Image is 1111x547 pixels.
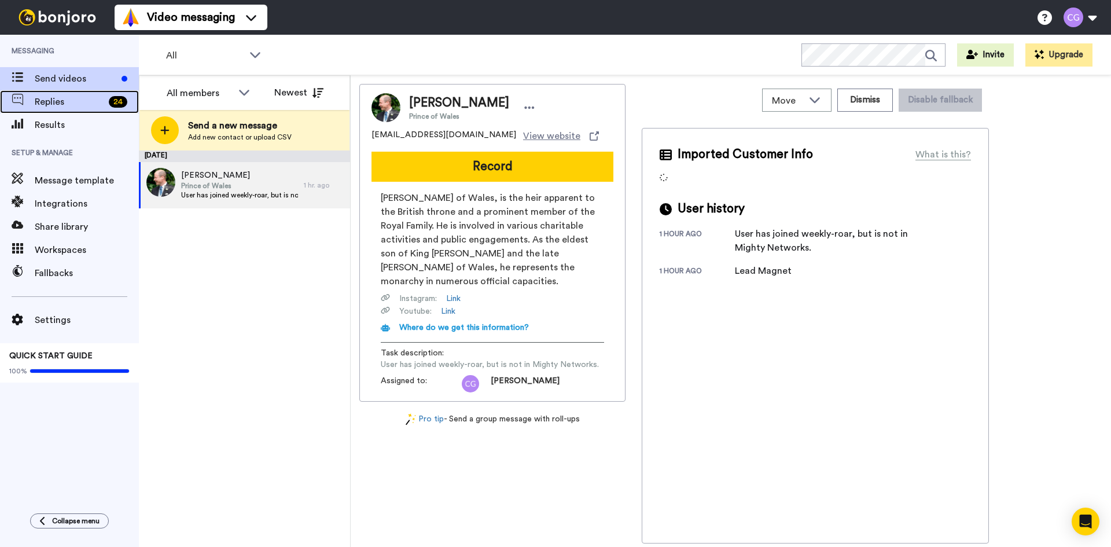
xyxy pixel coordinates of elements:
[371,93,400,122] img: Image of William
[491,375,560,392] span: [PERSON_NAME]
[9,366,27,376] span: 100%
[957,43,1014,67] button: Invite
[678,146,813,163] span: Imported Customer Info
[167,86,233,100] div: All members
[35,220,139,234] span: Share library
[30,513,109,528] button: Collapse menu
[406,413,416,425] img: magic-wand.svg
[35,313,139,327] span: Settings
[381,375,462,392] span: Assigned to:
[188,119,292,133] span: Send a new message
[837,89,893,112] button: Dismiss
[304,181,344,190] div: 1 hr. ago
[441,306,455,317] a: Link
[122,8,140,27] img: vm-color.svg
[678,200,745,218] span: User history
[409,112,509,121] span: Prince of Wales
[181,190,298,200] span: User has joined weekly-roar, but is not in Mighty Networks.
[523,129,580,143] span: View website
[406,413,444,425] a: Pro tip
[446,293,461,304] a: Link
[523,129,599,143] a: View website
[1025,43,1092,67] button: Upgrade
[9,352,93,360] span: QUICK START GUIDE
[399,306,432,317] span: Youtube :
[52,516,100,526] span: Collapse menu
[381,347,462,359] span: Task description :
[409,94,509,112] span: [PERSON_NAME]
[266,81,332,104] button: Newest
[899,89,982,112] button: Disable fallback
[915,148,971,161] div: What is this?
[147,9,235,25] span: Video messaging
[35,266,139,280] span: Fallbacks
[139,150,350,162] div: [DATE]
[371,129,516,143] span: [EMAIL_ADDRESS][DOMAIN_NAME]
[660,229,735,255] div: 1 hour ago
[35,95,104,109] span: Replies
[146,168,175,197] img: 5d0e390b-ee41-4089-80cb-7ecf15525281.jpg
[188,133,292,142] span: Add new contact or upload CSV
[35,72,117,86] span: Send videos
[381,359,599,370] span: User has joined weekly-roar, but is not in Mighty Networks.
[399,293,437,304] span: Instagram :
[181,181,298,190] span: Prince of Wales
[359,413,626,425] div: - Send a group message with roll-ups
[181,170,298,181] span: [PERSON_NAME]
[35,118,139,132] span: Results
[735,227,920,255] div: User has joined weekly-roar, but is not in Mighty Networks.
[14,9,101,25] img: bj-logo-header-white.svg
[735,264,793,278] div: Lead Magnet
[371,152,613,182] button: Record
[462,375,479,392] img: cg.png
[381,191,604,288] span: [PERSON_NAME] of Wales, is the heir apparent to the British throne and a prominent member of the ...
[35,174,139,188] span: Message template
[399,324,529,332] span: Where do we get this information?
[35,243,139,257] span: Workspaces
[1072,508,1099,535] div: Open Intercom Messenger
[660,266,735,278] div: 1 hour ago
[35,197,139,211] span: Integrations
[109,96,127,108] div: 24
[166,49,244,63] span: All
[772,94,803,108] span: Move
